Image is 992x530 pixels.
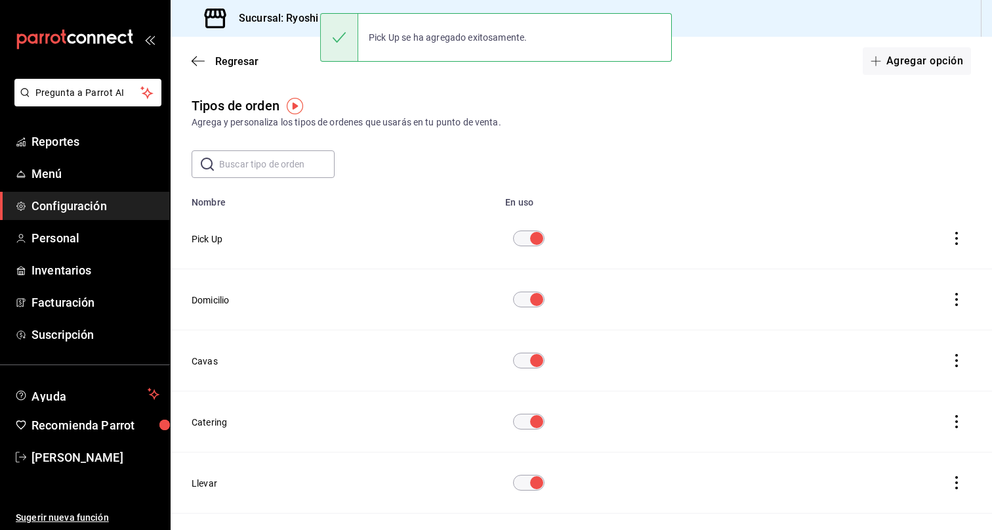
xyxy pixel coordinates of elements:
span: Menú [31,165,159,183]
div: Pick Up se ha agregado exitosamente. [358,23,537,52]
button: actions [942,468,971,497]
th: En uso [497,188,739,208]
span: Inventarios [31,261,159,279]
span: [PERSON_NAME] [31,449,159,466]
div: Agrega y personaliza los tipos de ordenes que usarás en tu punto de venta. [192,116,971,129]
button: Catering [192,416,227,429]
img: Tooltip marker [287,98,303,114]
span: Facturación [31,294,159,311]
span: Reportes [31,133,159,150]
span: Regresar [215,55,258,68]
span: Pregunta a Parrot AI [35,86,141,100]
span: Personal [31,229,159,247]
button: actions [942,285,971,314]
button: actions [942,407,971,436]
button: Agregar opción [863,47,971,75]
button: Domicilio [192,294,229,307]
span: Ayuda [31,386,142,402]
h3: Sucursal: Ryoshi ([PERSON_NAME]) [228,11,409,26]
button: Llevar [192,477,217,490]
button: Pick Up [192,232,222,246]
span: Suscripción [31,326,159,343]
button: actions [942,346,971,375]
button: Regresar [192,55,258,68]
input: Buscar tipo de orden [219,151,335,177]
button: Cavas [192,355,218,368]
button: Pregunta a Parrot AI [14,79,161,106]
div: Tipos de orden [192,96,279,116]
span: Configuración [31,197,159,215]
button: open_drawer_menu [144,34,155,45]
span: Recomienda Parrot [31,416,159,434]
span: Sugerir nueva función [16,511,159,525]
a: Pregunta a Parrot AI [9,95,161,109]
button: actions [942,224,971,253]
